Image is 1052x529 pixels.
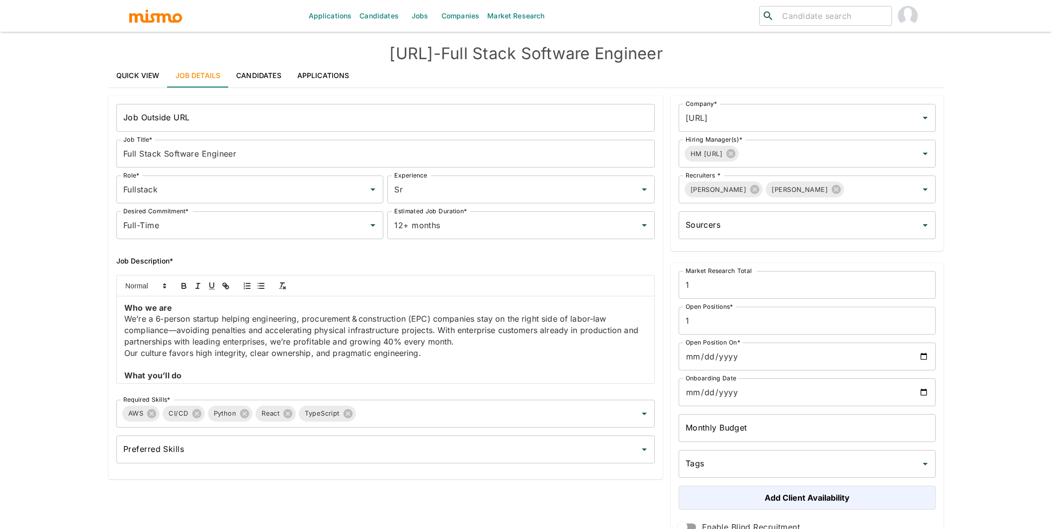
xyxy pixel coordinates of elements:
a: Job Details [168,64,229,88]
button: Open [637,182,651,196]
label: Company* [686,99,717,108]
div: Python [208,406,253,422]
h6: Job Description* [116,255,655,267]
li: Build end‑to‑end features across a Python / Django backend and React front‑end. [136,381,647,393]
button: Open [366,182,380,196]
button: Open [637,442,651,456]
div: CI/CD [163,406,204,422]
div: [PERSON_NAME] [766,181,844,197]
button: Open [918,182,932,196]
label: Onboarding Date [686,374,736,382]
label: Required Skills* [123,395,171,404]
span: React [256,408,285,419]
a: Candidates [228,64,289,88]
span: Python [208,408,243,419]
label: Job Title* [123,135,153,144]
label: Desired Commitment* [123,207,189,215]
label: Market Research Total [686,266,752,275]
div: HM [URL] [685,146,739,162]
span: CI/CD [163,408,194,419]
button: Open [918,218,932,232]
span: [PERSON_NAME] [685,184,753,195]
button: Open [366,218,380,232]
button: Open [918,457,932,471]
label: Hiring Manager(s)* [686,135,742,144]
strong: Who we are [124,303,173,313]
span: HM [URL] [685,148,729,160]
span: TypeScript [299,408,345,419]
h4: [URL] - Full Stack Software Engineer [108,44,944,64]
div: TypeScript [299,406,355,422]
a: Quick View [108,64,168,88]
button: Add Client Availability [679,486,936,510]
span: [PERSON_NAME] [766,184,834,195]
label: Estimated Job Duration* [394,207,467,215]
label: Experience [394,171,427,179]
button: Open [918,111,932,125]
img: Carmen Vilachá [898,6,918,26]
p: Our culture favors high integrity, clear ownership, and pragmatic engineering. [124,348,647,359]
button: Open [637,407,651,421]
strong: What you’ll do [124,370,181,380]
div: [PERSON_NAME] [685,181,763,197]
label: Open Position On* [686,338,740,347]
span: AWS [122,408,149,419]
button: Open [918,147,932,161]
a: Applications [289,64,357,88]
label: Recruiters * [686,171,720,179]
img: logo [128,8,183,23]
input: Candidate search [778,9,887,23]
label: Role* [123,171,139,179]
div: React [256,406,296,422]
p: We’re a 6‑person startup helping engineering, procurement & construction (EPC) companies stay on ... [124,313,647,347]
button: Open [637,218,651,232]
div: AWS [122,406,160,422]
label: Open Positions* [686,302,733,311]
